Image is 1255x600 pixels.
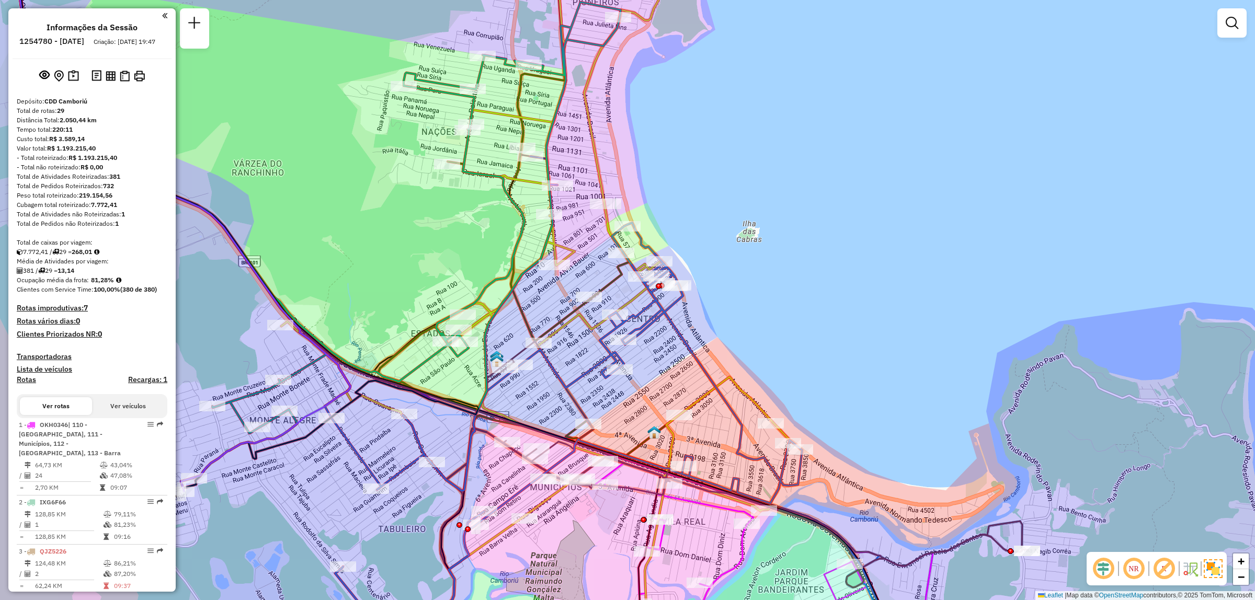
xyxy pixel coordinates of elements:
[1182,560,1199,577] img: Fluxo de ruas
[17,153,167,163] div: - Total roteirizado:
[184,13,205,36] a: Nova sessão e pesquisa
[490,350,504,364] img: 702 UDC Light Balneario
[490,354,504,367] img: UDC - Cross Balneário (Simulação)
[40,498,66,506] span: IXG6F66
[1151,556,1177,581] span: Exibir rótulo
[147,421,154,428] em: Opções
[17,116,167,125] div: Distância Total:
[104,511,111,517] i: % de utilização do peso
[17,266,167,275] div: 381 / 29 =
[37,67,52,84] button: Exibir sessão original
[35,509,103,520] td: 128,85 KM
[58,267,74,274] strong: 13,14
[113,569,163,579] td: 87,20%
[79,191,112,199] strong: 219.154,56
[121,210,125,218] strong: 1
[157,499,163,505] em: Rota exportada
[113,558,163,569] td: 86,21%
[17,125,167,134] div: Tempo total:
[92,397,164,415] button: Ver veículos
[1065,592,1066,599] span: |
[57,107,64,114] strong: 29
[110,470,163,481] td: 47,08%
[25,571,31,577] i: Total de Atividades
[104,68,118,83] button: Visualizar relatório de Roteirização
[40,421,68,429] span: OKH0346
[60,116,97,124] strong: 2.050,44 km
[17,317,167,326] h4: Rotas vários dias:
[1238,555,1245,568] span: +
[35,482,99,493] td: 2,70 KM
[1035,591,1255,600] div: Map data © contributors,© 2025 TomTom, Microsoft
[1121,556,1146,581] span: Ocultar NR
[19,520,24,530] td: /
[113,532,163,542] td: 09:16
[1099,592,1144,599] a: OpenStreetMap
[132,68,147,84] button: Imprimir Rotas
[647,425,661,439] img: 711 UDC Light WCL Camboriu
[66,68,81,84] button: Painel de Sugestão
[94,249,99,255] i: Meta Caixas/viagem: 190,82 Diferença: 77,19
[100,472,108,479] i: % de utilização da cubagem
[19,532,24,542] td: =
[128,375,167,384] h4: Recargas: 1
[35,532,103,542] td: 128,85 KM
[89,68,104,84] button: Logs desbloquear sessão
[94,285,120,293] strong: 100,00%
[81,163,103,171] strong: R$ 0,00
[98,329,102,339] strong: 0
[35,569,103,579] td: 2
[72,248,92,256] strong: 268,01
[47,22,138,32] h4: Informações da Sessão
[17,375,36,384] a: Rotas
[17,191,167,200] div: Peso total roteirizado:
[157,548,163,554] em: Rota exportada
[17,268,23,274] i: Total de Atividades
[25,462,31,468] i: Distância Total
[69,154,117,161] strong: R$ 1.193.215,40
[17,238,167,247] div: Total de caixas por viagem:
[17,365,167,374] h4: Lista de veículos
[162,9,167,21] a: Clique aqui para minimizar o painel
[91,201,117,209] strong: 7.772,41
[17,219,167,228] div: Total de Pedidos não Roteirizados:
[19,498,66,506] span: 2 -
[1038,592,1063,599] a: Leaflet
[103,182,114,190] strong: 732
[17,330,167,339] h4: Clientes Priorizados NR:
[25,511,31,517] i: Distância Total
[35,558,103,569] td: 124,48 KM
[17,172,167,181] div: Total de Atividades Roteirizadas:
[116,277,121,283] em: Média calculada utilizando a maior ocupação (%Peso ou %Cubagem) de cada rota da sessão. Rotas cro...
[17,97,167,106] div: Depósito:
[1222,13,1242,33] a: Exibir filtros
[25,472,31,479] i: Total de Atividades
[17,352,167,361] h4: Transportadoras
[38,268,45,274] i: Total de rotas
[1238,570,1245,583] span: −
[115,220,119,227] strong: 1
[17,200,167,210] div: Cubagem total roteirizado:
[47,144,96,152] strong: R$ 1.193.215,40
[113,581,163,591] td: 09:37
[113,520,163,530] td: 81,23%
[17,134,167,144] div: Custo total:
[120,285,157,293] strong: (380 de 380)
[19,547,66,555] span: 3 -
[104,560,111,567] i: % de utilização do peso
[44,97,87,105] strong: CDD Camboriú
[19,470,24,481] td: /
[19,421,121,457] span: 1 -
[17,276,89,284] span: Ocupação média da frota:
[147,548,154,554] em: Opções
[17,210,167,219] div: Total de Atividades não Roteirizadas:
[1091,556,1116,581] span: Ocultar deslocamento
[17,247,167,257] div: 7.772,41 / 29 =
[17,181,167,191] div: Total de Pedidos Roteirizados:
[17,163,167,172] div: - Total não roteirizado:
[52,249,59,255] i: Total de rotas
[19,421,121,457] span: | 110 - [GEOGRAPHIC_DATA], 111 - Municípios, 112 - [GEOGRAPHIC_DATA], 113 - Barra
[49,135,85,143] strong: R$ 3.589,14
[17,285,94,293] span: Clientes com Service Time:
